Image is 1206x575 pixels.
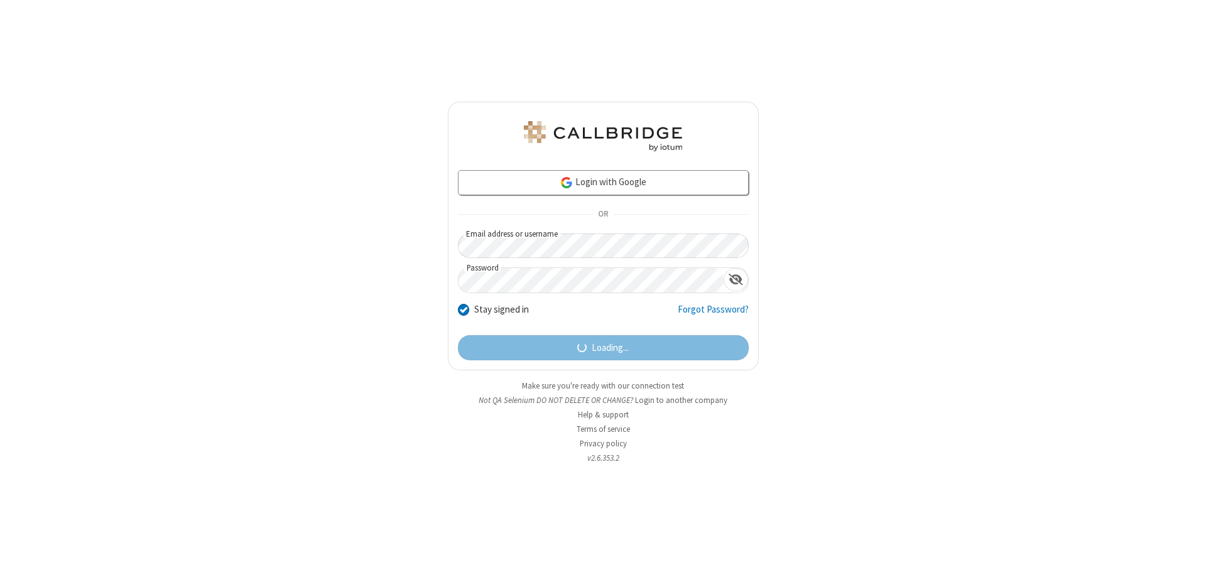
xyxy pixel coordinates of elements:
a: Terms of service [577,424,630,434]
img: google-icon.png [560,176,573,190]
input: Password [459,268,724,293]
input: Email address or username [458,234,749,258]
a: Make sure you're ready with our connection test [522,380,684,391]
button: Loading... [458,335,749,360]
span: OR [593,206,613,223]
label: Stay signed in [474,303,529,317]
span: Loading... [592,341,629,355]
button: Login to another company [635,394,727,406]
a: Privacy policy [580,438,627,449]
img: QA Selenium DO NOT DELETE OR CHANGE [521,121,685,151]
li: Not QA Selenium DO NOT DELETE OR CHANGE? [448,394,759,406]
li: v2.6.353.2 [448,452,759,464]
a: Help & support [578,409,629,420]
div: Show password [724,268,748,291]
a: Forgot Password? [678,303,749,326]
a: Login with Google [458,170,749,195]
